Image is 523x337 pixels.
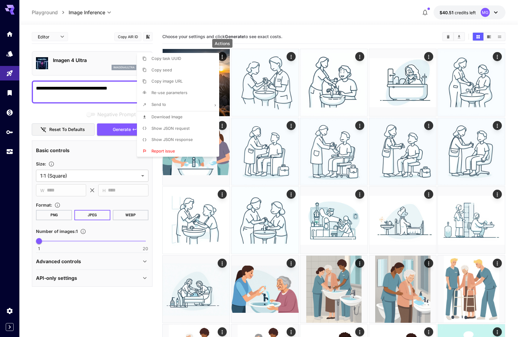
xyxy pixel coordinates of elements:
[212,39,232,48] div: Actions
[151,149,175,153] span: Report issue
[151,114,183,119] span: Download Image
[151,90,187,95] span: Re-use parameters
[151,67,172,72] span: Copy seed
[151,102,166,107] span: Send to
[151,56,181,61] span: Copy task UUID
[151,79,183,83] span: Copy image URL
[151,137,193,142] span: Show JSON response
[151,126,190,131] span: Show JSON request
